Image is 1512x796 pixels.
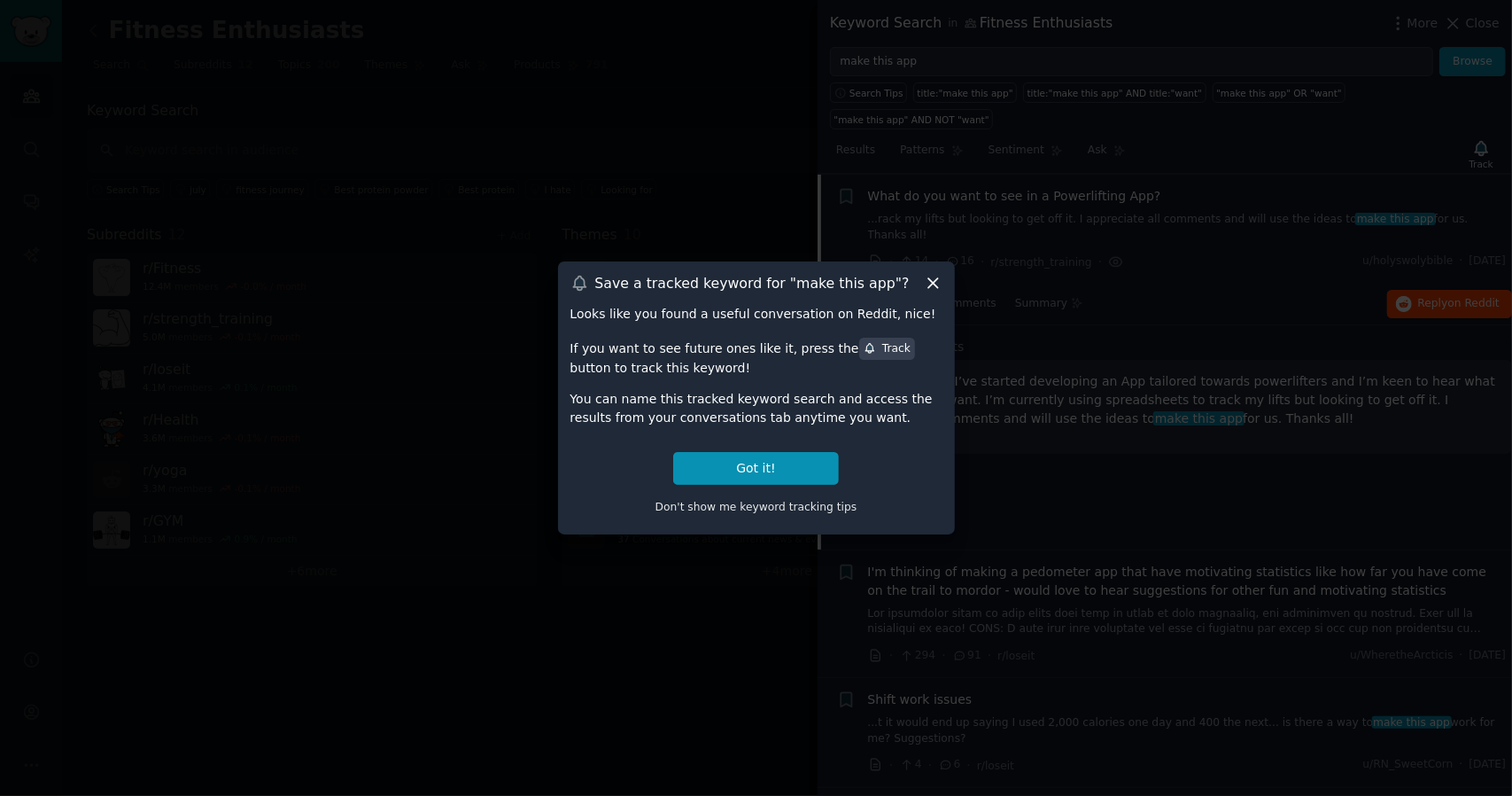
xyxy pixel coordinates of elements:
[595,274,910,293] h3: Save a tracked keyword for " make this app "?
[655,501,857,513] span: Don't show me keyword tracking tips
[864,341,911,357] div: Track
[570,305,942,324] div: Looks like you found a useful conversation on Reddit, nice!
[570,336,942,377] div: If you want to see future ones like it, press the button to track this keyword!
[673,452,838,485] button: Got it!
[570,390,942,427] div: You can name this tracked keyword search and access the results from your conversations tab anyti...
